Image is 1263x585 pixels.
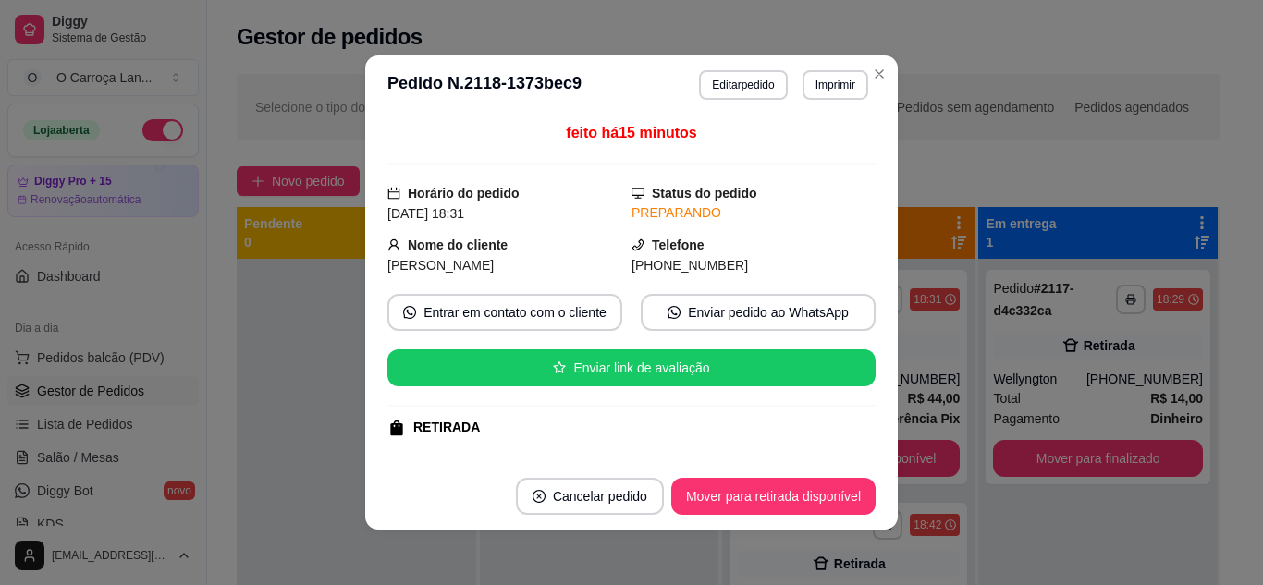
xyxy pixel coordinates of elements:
button: whats-appEntrar em contato com o cliente [387,294,622,331]
span: feito há 15 minutos [566,125,696,140]
span: whats-app [668,306,681,319]
span: [PHONE_NUMBER] [631,258,748,273]
button: close-circleCancelar pedido [516,478,664,515]
span: phone [631,238,644,251]
span: star [553,361,566,374]
button: whats-appEnviar pedido ao WhatsApp [641,294,876,331]
strong: Status do pedido [652,186,757,201]
div: PREPARANDO [631,203,876,223]
button: starEnviar link de avaliação [387,349,876,386]
button: Editarpedido [699,70,787,100]
button: Mover para retirada disponível [671,478,876,515]
div: RETIRADA [413,418,480,437]
span: calendar [387,187,400,200]
span: [DATE] 18:31 [387,206,464,221]
span: [PERSON_NAME] [387,258,494,273]
button: Close [864,59,894,89]
button: Imprimir [803,70,868,100]
span: whats-app [403,306,416,319]
span: desktop [631,187,644,200]
strong: Horário do pedido [408,186,520,201]
span: user [387,238,400,251]
strong: Telefone [652,238,705,252]
strong: Nome do cliente [408,238,508,252]
h3: Pedido N. 2118-1373bec9 [387,70,582,100]
span: close-circle [533,490,546,503]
